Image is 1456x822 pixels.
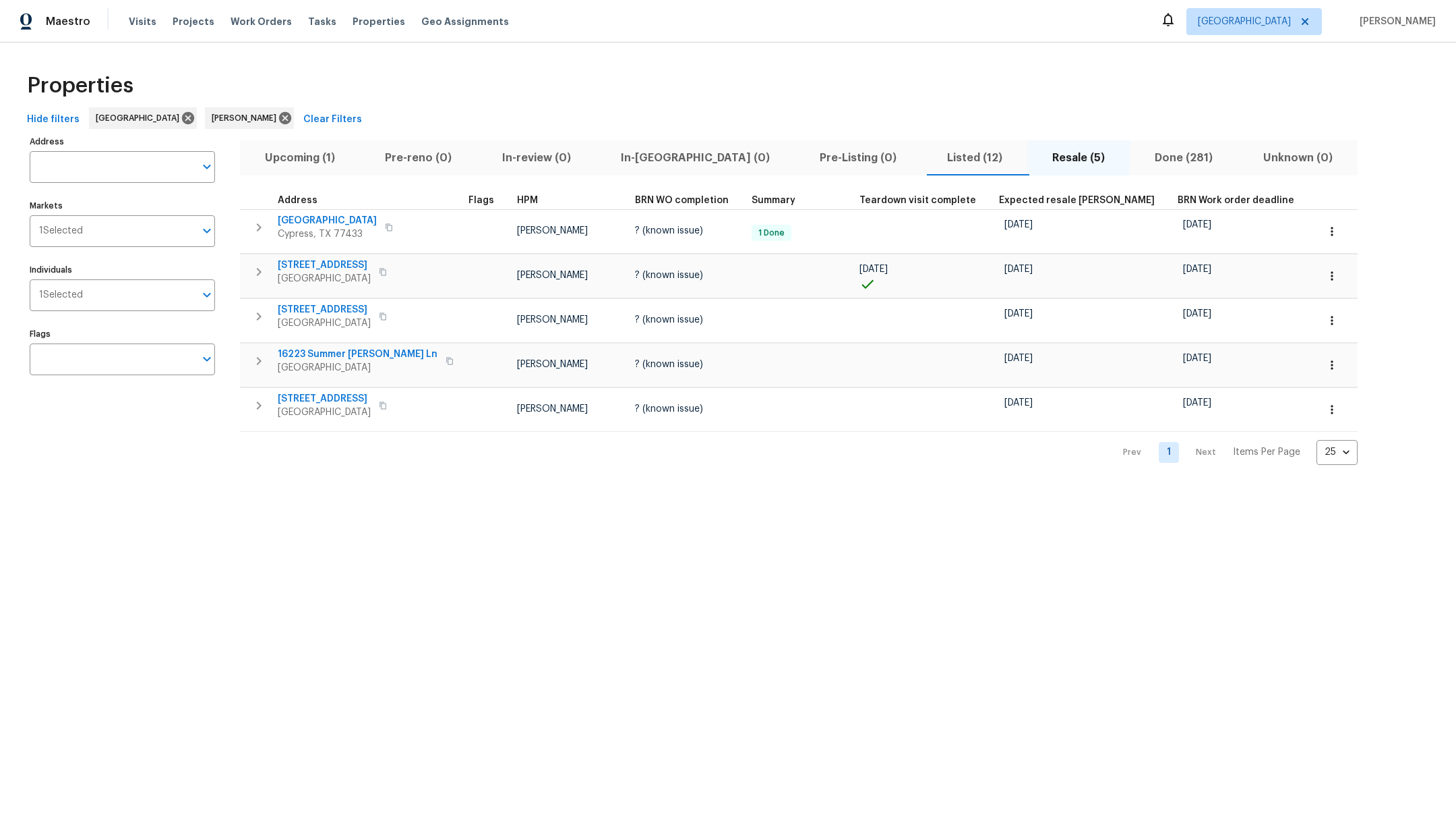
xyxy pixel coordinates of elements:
label: Flags [30,330,215,338]
span: HPM [517,196,538,205]
span: [STREET_ADDRESS] [278,258,371,272]
span: [GEOGRAPHIC_DATA] [278,214,377,227]
span: [PERSON_NAME] [517,271,588,280]
span: Summary [752,196,795,205]
span: [DATE] [1183,354,1211,363]
span: Resale (5) [1035,148,1122,167]
span: 1 Selected [39,225,83,237]
span: [PERSON_NAME] [212,111,282,125]
span: Projects [173,15,214,28]
button: Open [198,221,216,240]
span: BRN Work order deadline [1178,196,1294,205]
span: ? (known issue) [635,271,703,280]
span: [STREET_ADDRESS] [278,392,371,406]
span: [PERSON_NAME] [517,315,588,325]
button: Open [198,157,216,176]
span: Done (281) [1138,148,1230,167]
span: 16223 Summer [PERSON_NAME] Ln [278,348,437,361]
span: Pre-Listing (0) [803,148,913,167]
span: In-[GEOGRAPHIC_DATA] (0) [604,148,787,167]
span: [DATE] [1004,354,1033,363]
span: Maestro [46,15,90,28]
span: Expected resale [PERSON_NAME] [999,196,1155,205]
button: Hide filters [22,107,85,132]
span: [DATE] [1183,398,1211,408]
span: [DATE] [1004,398,1033,408]
span: Upcoming (1) [248,148,352,167]
span: ? (known issue) [635,315,703,325]
span: Properties [27,79,133,92]
span: BRN WO completion [635,196,729,205]
nav: Pagination Navigation [1110,440,1358,465]
span: [DATE] [1183,220,1211,229]
span: [GEOGRAPHIC_DATA] [278,361,437,375]
span: Clear Filters [303,111,362,128]
span: [DATE] [1004,309,1033,319]
label: Markets [30,202,215,210]
span: [GEOGRAPHIC_DATA] [278,317,371,330]
span: 1 Done [753,227,790,239]
span: Teardown visit complete [859,196,976,205]
span: [GEOGRAPHIC_DATA] [278,406,371,419]
div: [PERSON_NAME] [205,107,294,129]
span: Visits [129,15,156,28]
span: Flags [468,196,494,205]
span: [STREET_ADDRESS] [278,303,371,317]
span: [DATE] [1183,309,1211,319]
span: Geo Assignments [421,15,509,28]
span: [DATE] [1004,220,1033,229]
span: [GEOGRAPHIC_DATA] [278,272,371,285]
span: Hide filters [27,111,80,128]
span: Unknown (0) [1246,148,1349,167]
span: ? (known issue) [635,360,703,369]
label: Individuals [30,266,215,274]
label: Address [30,138,215,146]
span: [PERSON_NAME] [1354,15,1436,28]
a: Goto page 1 [1159,442,1179,463]
span: Pre-reno (0) [368,148,468,167]
span: [DATE] [1004,265,1033,274]
div: [GEOGRAPHIC_DATA] [89,107,197,129]
span: [DATE] [859,265,888,274]
p: Items Per Page [1233,445,1300,459]
span: [GEOGRAPHIC_DATA] [1198,15,1291,28]
span: Cypress, TX 77433 [278,227,377,241]
span: [GEOGRAPHIC_DATA] [96,111,185,125]
button: Clear Filters [298,107,367,132]
span: ? (known issue) [635,404,703,414]
span: Listed (12) [930,148,1019,167]
span: 1 Selected [39,290,83,301]
span: Address [278,196,317,205]
span: [PERSON_NAME] [517,226,588,236]
span: [PERSON_NAME] [517,404,588,414]
div: 25 [1316,435,1358,470]
button: Open [198,285,216,304]
span: Tasks [308,17,336,26]
span: In-review (0) [485,148,588,167]
button: Open [198,350,216,368]
span: Properties [353,15,405,28]
span: [DATE] [1183,265,1211,274]
span: Work Orders [231,15,292,28]
span: ? (known issue) [635,226,703,236]
span: [PERSON_NAME] [517,360,588,369]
